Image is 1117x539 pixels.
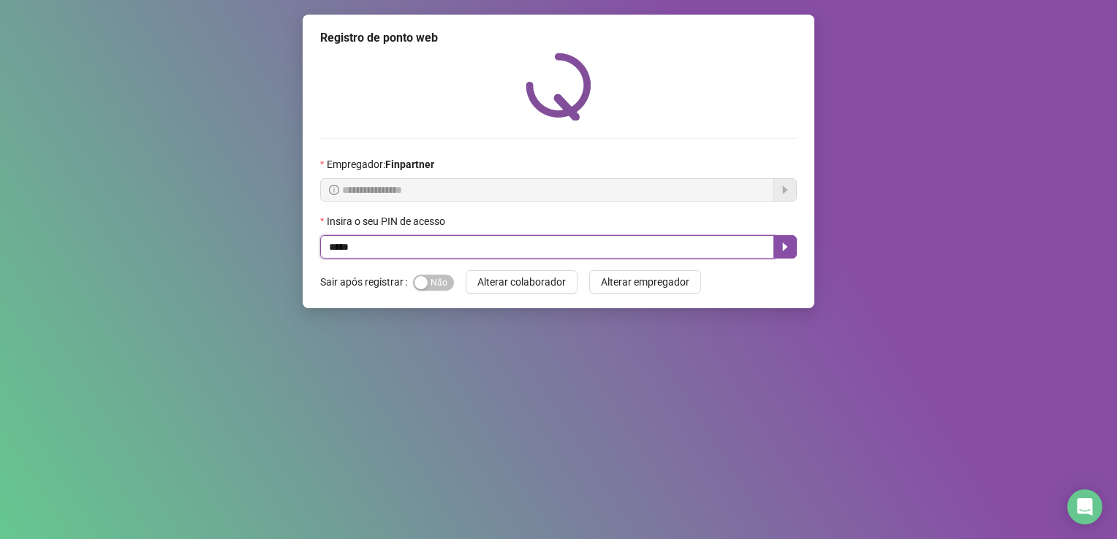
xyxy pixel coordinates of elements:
span: Alterar empregador [601,274,689,290]
label: Sair após registrar [320,270,413,294]
label: Insira o seu PIN de acesso [320,213,455,229]
strong: Finpartner [385,158,434,170]
button: Alterar colaborador [466,270,578,294]
span: caret-right [779,241,791,253]
div: Open Intercom Messenger [1067,489,1102,524]
button: Alterar empregador [589,270,701,294]
div: Registro de ponto web [320,29,797,47]
span: Empregador : [327,156,434,172]
span: info-circle [329,185,339,195]
img: QRPoint [526,53,591,121]
span: Alterar colaborador [477,274,566,290]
